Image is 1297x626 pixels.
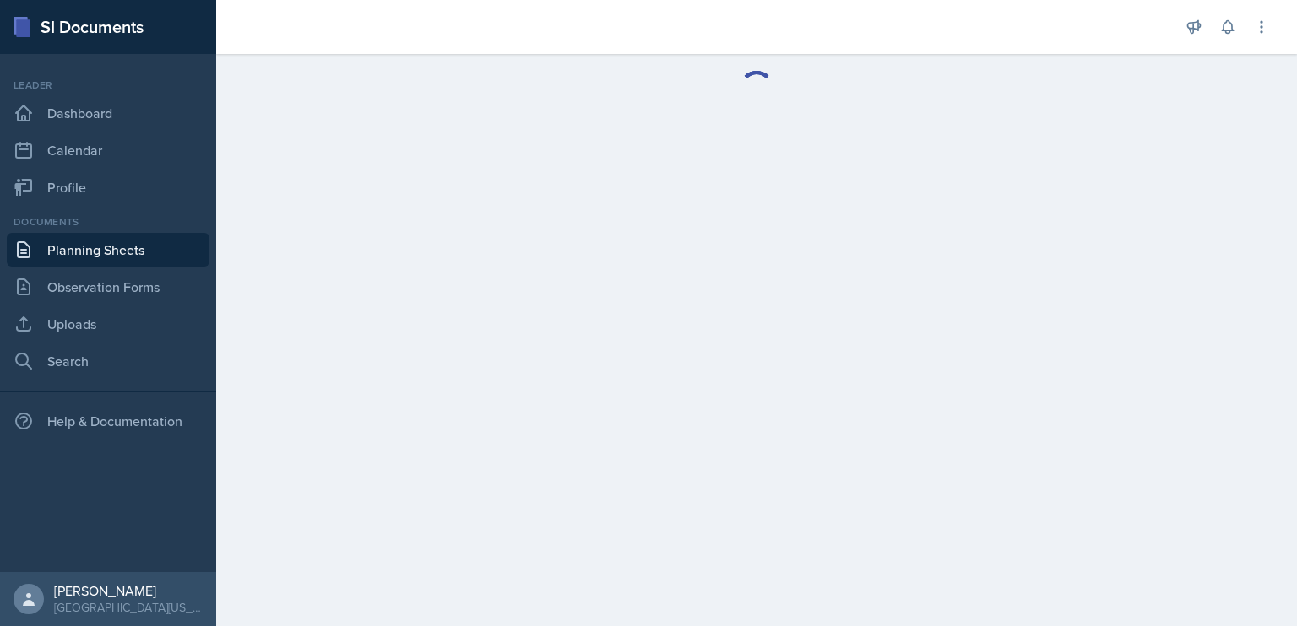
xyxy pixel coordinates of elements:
div: Documents [7,214,209,229]
a: Calendar [7,133,209,167]
a: Dashboard [7,96,209,130]
a: Observation Forms [7,270,209,304]
div: [PERSON_NAME] [54,582,203,599]
div: [GEOGRAPHIC_DATA][US_STATE] [54,599,203,616]
a: Search [7,344,209,378]
a: Profile [7,170,209,204]
div: Leader [7,78,209,93]
a: Planning Sheets [7,233,209,267]
a: Uploads [7,307,209,341]
div: Help & Documentation [7,404,209,438]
